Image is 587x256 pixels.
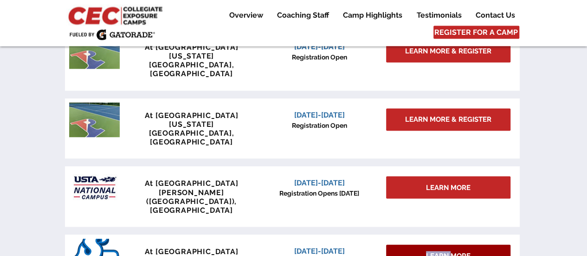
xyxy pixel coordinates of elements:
span: [DATE]-[DATE] [294,111,345,119]
div: LEARN MORE [386,177,510,199]
span: [GEOGRAPHIC_DATA], [GEOGRAPHIC_DATA] [149,60,234,78]
span: LEARN MORE & REGISTER [405,46,491,56]
p: Coaching Staff [272,10,334,21]
img: penn tennis courts with logo.jpeg [69,34,120,69]
span: At [GEOGRAPHIC_DATA] [145,179,239,188]
p: Testimonials [412,10,466,21]
a: Contact Us [469,10,522,21]
span: LEARN MORE & REGISTER [405,115,491,125]
p: Contact Us [471,10,520,21]
a: Overview [222,10,270,21]
span: [PERSON_NAME] ([GEOGRAPHIC_DATA]), [GEOGRAPHIC_DATA] [146,188,237,215]
a: LEARN MORE & REGISTER [386,109,510,131]
p: Camp Highlights [338,10,407,21]
span: [DATE]-[DATE] [294,178,345,187]
span: [GEOGRAPHIC_DATA], [GEOGRAPHIC_DATA] [149,129,234,146]
span: At [GEOGRAPHIC_DATA] [145,247,239,256]
span: Registration Open [292,53,347,61]
img: penn tennis courts with logo.jpeg [69,103,120,138]
span: Registration Open [292,122,347,129]
img: USTA Campus image_edited.jpg [69,171,120,205]
span: REGISTER FOR A CAMP [434,27,518,38]
span: [DATE]-[DATE] [294,247,345,256]
span: Registration Opens [DATE] [279,190,359,197]
span: At [GEOGRAPHIC_DATA][US_STATE] [145,111,239,129]
a: LEARN MORE & REGISTER [386,40,510,63]
a: Testimonials [410,10,468,21]
nav: Site [215,10,522,21]
span: [DATE]-[DATE] [294,42,345,51]
p: Overview [225,10,268,21]
span: At [GEOGRAPHIC_DATA][US_STATE] [145,43,239,60]
img: CEC Logo Primary_edited.jpg [66,5,167,26]
a: Camp Highlights [336,10,409,21]
img: Fueled by Gatorade.png [69,29,155,40]
a: Coaching Staff [270,10,335,21]
span: LEARN MORE [426,183,471,193]
a: REGISTER FOR A CAMP [433,26,519,39]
